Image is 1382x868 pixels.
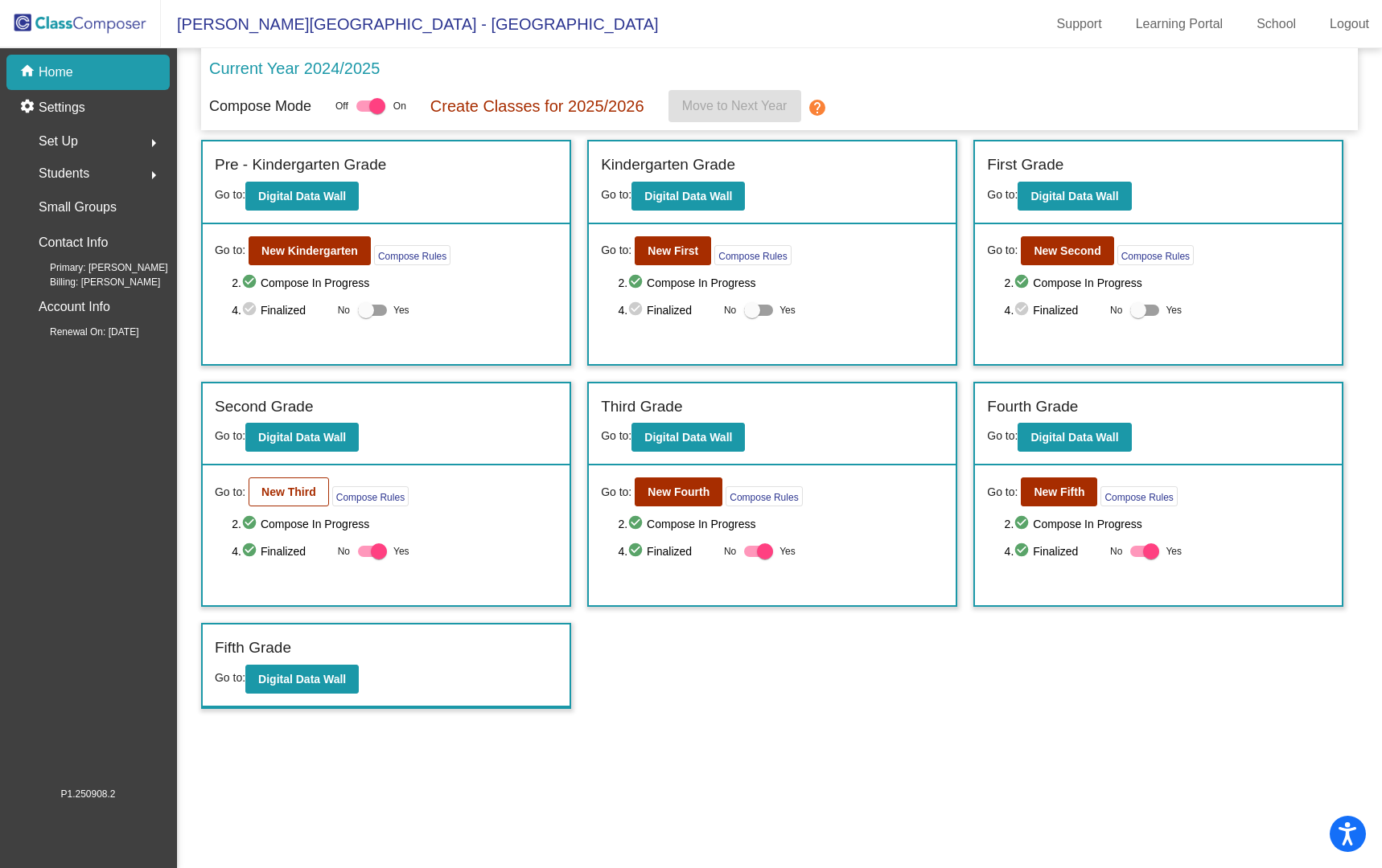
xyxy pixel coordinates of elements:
[24,260,168,275] span: Primary: [PERSON_NAME]
[1317,11,1382,37] a: Logout
[644,431,732,444] b: Digital Data Wall
[215,188,245,201] span: Go to:
[241,542,261,561] mat-icon: check_circle
[374,245,450,265] button: Compose Rules
[19,98,39,117] mat-icon: settings
[1014,514,1033,534] mat-icon: check_circle
[232,514,557,534] span: 2. Compose In Progress
[215,429,245,442] span: Go to:
[601,242,631,259] span: Go to:
[987,188,1018,201] span: Go to:
[635,236,711,265] button: New First
[215,671,245,684] span: Go to:
[644,190,732,203] b: Digital Data Wall
[39,63,73,82] p: Home
[1014,301,1033,320] mat-icon: check_circle
[1166,301,1182,320] span: Yes
[39,98,85,117] p: Settings
[215,637,291,660] label: Fifth Grade
[779,301,796,320] span: Yes
[258,673,346,686] b: Digital Data Wall
[601,484,631,501] span: Go to:
[601,188,631,201] span: Go to:
[724,544,736,559] span: No
[631,423,745,452] button: Digital Data Wall
[39,196,117,219] p: Small Groups
[249,236,371,265] button: New Kindergarten
[39,231,108,254] p: Contact Info
[232,542,329,561] span: 4. Finalized
[258,190,346,203] b: Digital Data Wall
[987,429,1018,442] span: Go to:
[39,130,78,153] span: Set Up
[144,133,163,153] mat-icon: arrow_right
[1005,514,1331,534] span: 2. Compose In Progress
[1123,11,1236,37] a: Learning Portal
[241,514,261,534] mat-icon: check_circle
[393,99,406,113] span: On
[1005,301,1102,320] span: 4. Finalized
[618,542,715,561] span: 4. Finalized
[1014,273,1033,293] mat-icon: check_circle
[1110,303,1122,317] span: No
[601,154,735,177] label: Kindergarten Grade
[39,296,110,318] p: Account Info
[261,244,358,257] b: New Kindergarten
[1030,190,1118,203] b: Digital Data Wall
[1110,544,1122,559] span: No
[393,301,409,320] span: Yes
[601,429,631,442] span: Go to:
[245,182,359,211] button: Digital Data Wall
[215,154,386,177] label: Pre - Kindergarten Grade
[1018,423,1131,452] button: Digital Data Wall
[1018,182,1131,211] button: Digital Data Wall
[648,244,698,257] b: New First
[24,275,160,289] span: Billing: [PERSON_NAME]
[1030,431,1118,444] b: Digital Data Wall
[1100,486,1177,506] button: Compose Rules
[215,484,245,501] span: Go to:
[987,484,1018,501] span: Go to:
[241,273,261,293] mat-icon: check_circle
[258,431,346,444] b: Digital Data Wall
[245,423,359,452] button: Digital Data Wall
[627,542,647,561] mat-icon: check_circle
[668,90,801,122] button: Move to Next Year
[987,395,1078,419] label: Fourth Grade
[631,182,745,211] button: Digital Data Wall
[1034,485,1084,498] b: New Fifth
[1005,542,1102,561] span: 4. Finalized
[618,301,715,320] span: 4. Finalized
[779,542,796,561] span: Yes
[161,11,659,37] span: [PERSON_NAME][GEOGRAPHIC_DATA] - [GEOGRAPHIC_DATA]
[241,301,261,320] mat-icon: check_circle
[1034,244,1100,257] b: New Second
[245,665,359,694] button: Digital Data Wall
[232,301,329,320] span: 4. Finalized
[1021,236,1113,265] button: New Second
[627,301,647,320] mat-icon: check_circle
[393,542,409,561] span: Yes
[261,485,316,498] b: New Third
[209,96,311,117] p: Compose Mode
[430,94,644,118] p: Create Classes for 2025/2026
[808,98,827,117] mat-icon: help
[714,245,791,265] button: Compose Rules
[1005,273,1331,293] span: 2. Compose In Progress
[1166,542,1182,561] span: Yes
[682,99,788,113] span: Move to Next Year
[24,325,138,339] span: Renewal On: [DATE]
[724,303,736,317] span: No
[601,395,682,419] label: Third Grade
[215,395,314,419] label: Second Grade
[1021,477,1097,506] button: New Fifth
[648,485,710,498] b: New Fourth
[1244,11,1309,37] a: School
[338,544,350,559] span: No
[618,273,944,293] span: 2. Compose In Progress
[335,99,348,113] span: Off
[144,166,163,185] mat-icon: arrow_right
[1044,11,1115,37] a: Support
[635,477,722,506] button: New Fourth
[249,477,329,506] button: New Third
